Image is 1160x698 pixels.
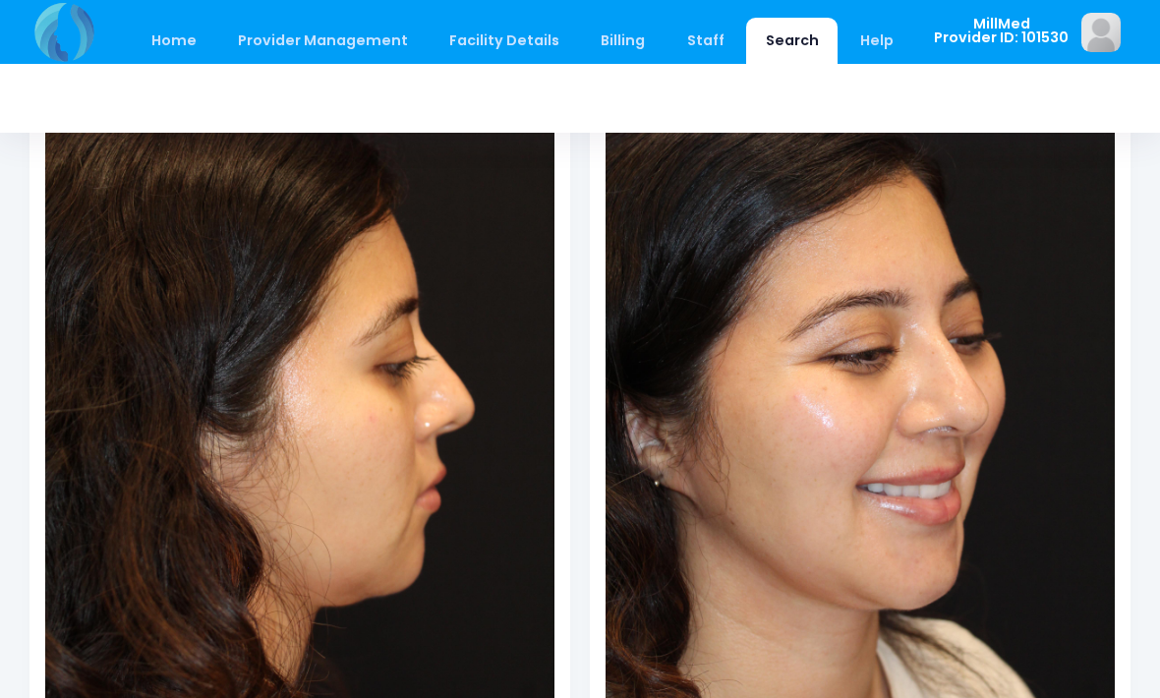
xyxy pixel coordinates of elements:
a: Staff [667,18,743,64]
img: image [1081,13,1121,52]
span: MillMed Provider ID: 101530 [934,17,1069,45]
a: Help [841,18,913,64]
a: Billing [582,18,665,64]
a: Provider Management [218,18,427,64]
a: Home [132,18,215,64]
a: Facility Details [431,18,579,64]
a: Search [746,18,838,64]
